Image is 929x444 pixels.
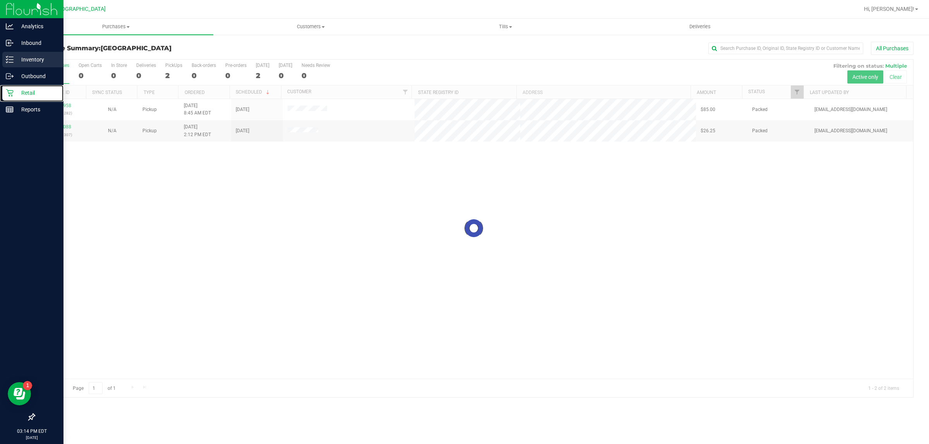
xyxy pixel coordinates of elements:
[3,428,60,435] p: 03:14 PM EDT
[19,19,213,35] a: Purchases
[3,435,60,441] p: [DATE]
[14,38,60,48] p: Inbound
[6,22,14,30] inline-svg: Analytics
[14,55,60,64] p: Inventory
[14,105,60,114] p: Reports
[708,43,863,54] input: Search Purchase ID, Original ID, State Registry ID or Customer Name...
[213,19,408,35] a: Customers
[864,6,914,12] span: Hi, [PERSON_NAME]!
[53,6,106,12] span: [GEOGRAPHIC_DATA]
[19,23,213,30] span: Purchases
[23,381,32,390] iframe: Resource center unread badge
[34,45,327,52] h3: Purchase Summary:
[14,22,60,31] p: Analytics
[101,44,171,52] span: [GEOGRAPHIC_DATA]
[603,19,797,35] a: Deliveries
[214,23,408,30] span: Customers
[408,23,602,30] span: Tills
[8,382,31,405] iframe: Resource center
[6,72,14,80] inline-svg: Outbound
[871,42,914,55] button: All Purchases
[679,23,721,30] span: Deliveries
[6,89,14,97] inline-svg: Retail
[408,19,603,35] a: Tills
[6,106,14,113] inline-svg: Reports
[14,72,60,81] p: Outbound
[6,56,14,63] inline-svg: Inventory
[14,88,60,97] p: Retail
[6,39,14,47] inline-svg: Inbound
